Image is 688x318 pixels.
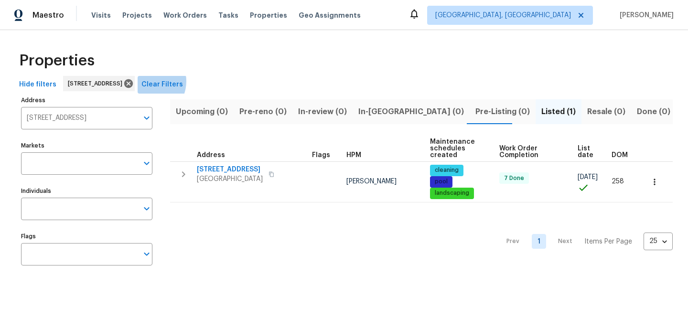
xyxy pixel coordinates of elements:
span: Properties [250,11,287,20]
span: landscaping [431,189,473,197]
span: Pre-Listing (0) [475,105,530,118]
nav: Pagination Navigation [497,208,673,275]
span: Clear Filters [141,79,183,91]
span: Geo Assignments [299,11,361,20]
span: Properties [19,56,95,65]
span: Maintenance schedules created [430,138,483,159]
span: Address [197,152,225,159]
span: Flags [312,152,330,159]
button: Open [140,111,153,125]
span: [GEOGRAPHIC_DATA] [197,174,263,184]
label: Markets [21,143,152,148]
label: Address [21,97,152,103]
div: 25 [644,229,673,254]
span: List date [578,145,595,159]
span: 258 [612,178,624,185]
span: DOM [612,152,628,159]
span: pool [431,178,451,186]
button: Open [140,157,153,170]
span: HPM [346,152,361,159]
span: In-[GEOGRAPHIC_DATA] (0) [358,105,464,118]
button: Open [140,247,153,261]
span: Done (0) [637,105,670,118]
span: Projects [122,11,152,20]
div: [STREET_ADDRESS] [63,76,135,91]
span: Work Order Completion [499,145,562,159]
span: Visits [91,11,111,20]
span: Listed (1) [541,105,576,118]
span: 7 Done [500,174,528,182]
label: Flags [21,233,152,239]
span: Maestro [32,11,64,20]
button: Hide filters [15,76,60,94]
span: [PERSON_NAME] [616,11,674,20]
span: Resale (0) [587,105,625,118]
span: Tasks [218,12,238,19]
span: Work Orders [163,11,207,20]
span: In-review (0) [298,105,347,118]
span: [STREET_ADDRESS] [197,165,263,174]
span: cleaning [431,166,462,174]
a: Goto page 1 [532,234,546,249]
span: Pre-reno (0) [239,105,287,118]
button: Open [140,202,153,215]
span: Hide filters [19,79,56,91]
span: Upcoming (0) [176,105,228,118]
span: [GEOGRAPHIC_DATA], [GEOGRAPHIC_DATA] [435,11,571,20]
label: Individuals [21,188,152,194]
span: [STREET_ADDRESS] [68,79,126,88]
button: Clear Filters [138,76,187,94]
span: [DATE] [578,174,598,180]
p: Items Per Page [584,237,632,246]
span: [PERSON_NAME] [346,178,397,185]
